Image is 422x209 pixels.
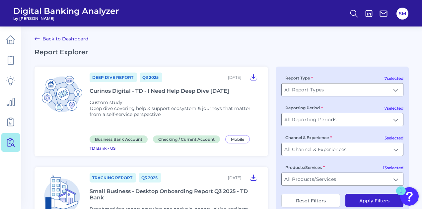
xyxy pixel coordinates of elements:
[399,191,402,199] div: 1
[90,73,137,82] a: Deep Dive Report
[228,175,242,180] div: [DATE]
[400,187,419,206] button: Open Resource Center, 1 new notification
[40,72,84,116] img: Business Bank Account
[140,73,162,82] a: Q3 2025
[90,99,122,105] span: Custom study
[285,165,325,170] label: Products/Services
[35,35,89,43] a: Back to Dashboard
[13,16,119,21] span: by [PERSON_NAME]
[285,76,313,80] label: Report Type
[247,172,260,183] button: Small Business - Desktop Onboarding Report Q3 2025 - TD Bank
[90,188,260,201] div: Small Business - Desktop Onboarding Report Q3 2025 - TD Bank
[285,105,323,110] label: Reporting Period
[396,8,408,20] button: SM
[285,135,332,140] label: Channel & Experience
[90,173,136,183] a: Tracking Report
[153,136,223,142] a: Checking / Current Account
[225,135,250,143] span: Mobile
[281,194,340,207] button: Reset Filters
[225,136,252,142] a: Mobile
[35,48,409,56] h2: Report Explorer
[90,136,150,142] a: Business Bank Account
[247,72,260,82] button: Curinos Digital - TD - I Need Help Deep Dive Sept 2025
[13,6,119,16] span: Digital Banking Analyzer
[90,105,260,117] p: Deep dive covering help & support ecosystem & journeys that matter from a self-service perspective.
[90,88,229,94] div: Curinos Digital - TD - I Need Help Deep Dive [DATE]
[90,145,115,151] a: TD Bank - US
[90,146,115,151] span: TD Bank - US
[345,194,403,207] button: Apply Filters
[153,135,220,143] span: Checking / Current Account
[90,135,148,143] span: Business Bank Account
[139,173,161,183] a: Q3 2025
[228,75,242,80] div: [DATE]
